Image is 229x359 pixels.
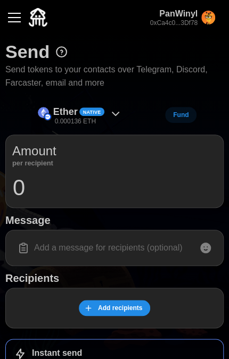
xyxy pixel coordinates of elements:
[150,7,198,21] p: PanWinyl
[5,40,50,63] h1: Send
[12,141,56,161] p: Amount
[12,174,217,201] input: 0
[12,237,217,259] input: Add a message for recipients (optional)
[29,8,47,27] img: Quidli
[150,19,198,28] p: 0xCa4c0...3Df78
[98,300,142,315] span: Add recipients
[79,300,151,316] button: Add recipients
[173,107,189,122] span: Fund
[5,271,224,285] h1: Recipients
[12,161,56,166] p: per recipient
[38,107,49,118] img: Ether (on Base)
[5,213,224,227] h1: Message
[165,107,197,123] button: Fund
[83,108,101,116] span: Native
[32,348,82,359] h1: Instant send
[55,117,96,126] p: 0.000136 ETH
[5,63,224,90] p: Send tokens to your contacts over Telegram, Discord, Farcaster, email and more
[53,104,78,120] p: Ether
[201,11,215,24] img: original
